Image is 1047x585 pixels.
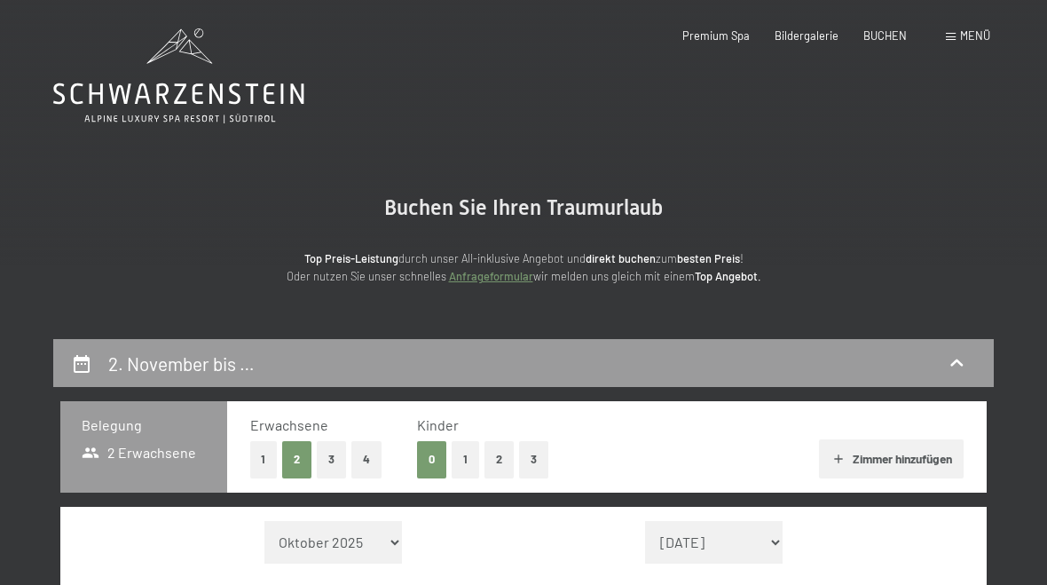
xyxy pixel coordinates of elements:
[250,441,278,478] button: 1
[586,251,656,265] strong: direkt buchen
[452,441,479,478] button: 1
[863,28,907,43] a: BUCHEN
[775,28,838,43] a: Bildergalerie
[282,441,311,478] button: 2
[484,441,514,478] button: 2
[317,441,346,478] button: 3
[682,28,750,43] a: Premium Spa
[304,251,398,265] strong: Top Preis-Leistung
[82,443,196,462] span: 2 Erwachsene
[960,28,990,43] span: Menü
[417,441,446,478] button: 0
[82,415,206,435] h3: Belegung
[384,195,663,220] span: Buchen Sie Ihren Traumurlaub
[449,269,533,283] a: Anfrageformular
[819,439,964,478] button: Zimmer hinzufügen
[108,352,255,375] h2: 2. November bis …
[250,416,328,433] span: Erwachsene
[695,269,761,283] strong: Top Angebot.
[519,441,548,478] button: 3
[417,416,459,433] span: Kinder
[169,249,878,286] p: durch unser All-inklusive Angebot und zum ! Oder nutzen Sie unser schnelles wir melden uns gleich...
[351,441,382,478] button: 4
[677,251,740,265] strong: besten Preis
